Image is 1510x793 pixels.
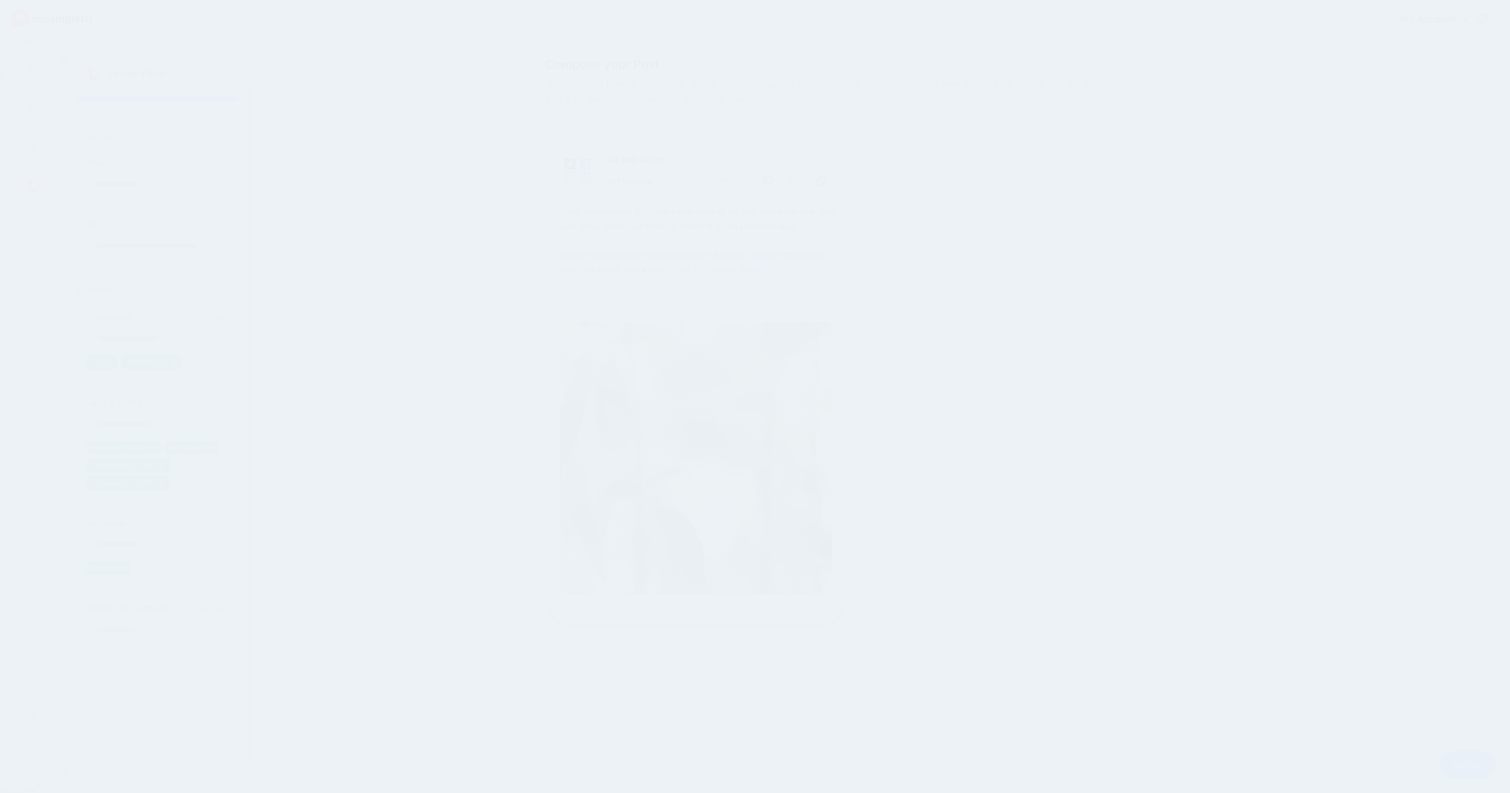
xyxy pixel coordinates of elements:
span: 1.24M [222,106,239,113]
label: Title [87,155,229,170]
label: Restrict to country(s) [87,601,229,615]
span: 29 [816,153,832,165]
a: My Account [1388,5,1492,34]
span: English [93,564,117,573]
p: Art and Action [601,153,735,167]
span: activism (3.31K) [93,443,146,452]
div: Does art make me act? The same work of art may move me to action over many years, yet have no aff... [560,205,837,277]
span: Mindfulness [127,358,168,367]
img: curate.png [87,67,103,80]
span: All Platforms [607,175,719,187]
h4: Content [77,132,239,141]
span: Art [93,358,103,367]
a: All Platforms [601,172,733,190]
img: menu.png [28,66,40,77]
span: Philosophy (12.6K) [93,478,155,487]
label: Tags & topics [87,395,229,409]
a: Publish [1440,751,1496,779]
label: Language [87,515,229,530]
a: Suggest [206,314,229,321]
p: Editing a Post [109,66,165,81]
label: URL [87,217,229,232]
a: What is this? [193,605,229,612]
span: Compose your Post [545,58,1104,70]
span: Whether you have a blog post, video, landing page, or infographic to share; compose your social p... [545,76,1104,108]
h4: Audience [77,286,239,295]
img: K0FU76GO43GTY73VK1N6KODQ0DBTKLW2.jpg [560,322,832,594]
span: art (134K) [171,443,204,452]
span: Mindfulness (115K) [93,461,155,470]
p: Potential Audience [77,106,239,113]
img: Missinglettr [11,9,93,30]
label: Categories [87,309,229,324]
